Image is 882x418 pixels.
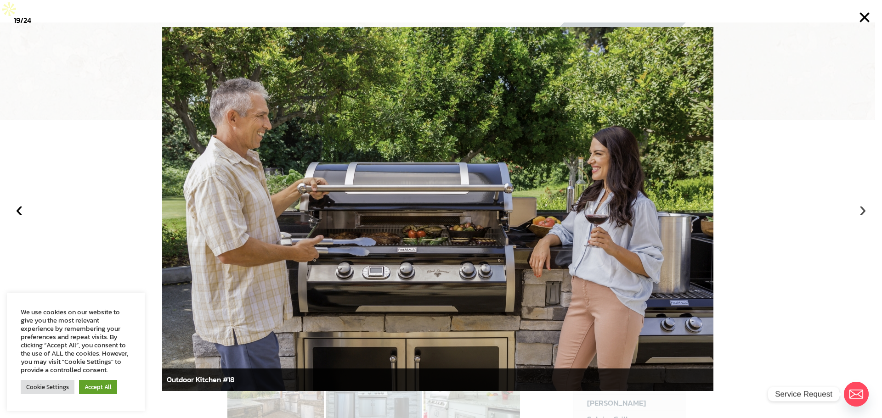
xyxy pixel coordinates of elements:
div: Outdoor Kitchen #18 [162,368,713,391]
button: › [853,199,873,219]
button: ‹ [9,199,29,219]
img: RHP_H790i_Black-Diamond_Lifestyle-01a.jpg [162,27,713,391]
div: We use cookies on our website to give you the most relevant experience by remembering your prefer... [21,308,131,374]
button: × [854,7,875,28]
a: Cookie Settings [21,380,74,394]
span: 19 [14,15,20,26]
span: 24 [23,15,31,26]
a: Email [844,382,869,407]
div: / [14,14,31,27]
a: Accept All [79,380,117,394]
